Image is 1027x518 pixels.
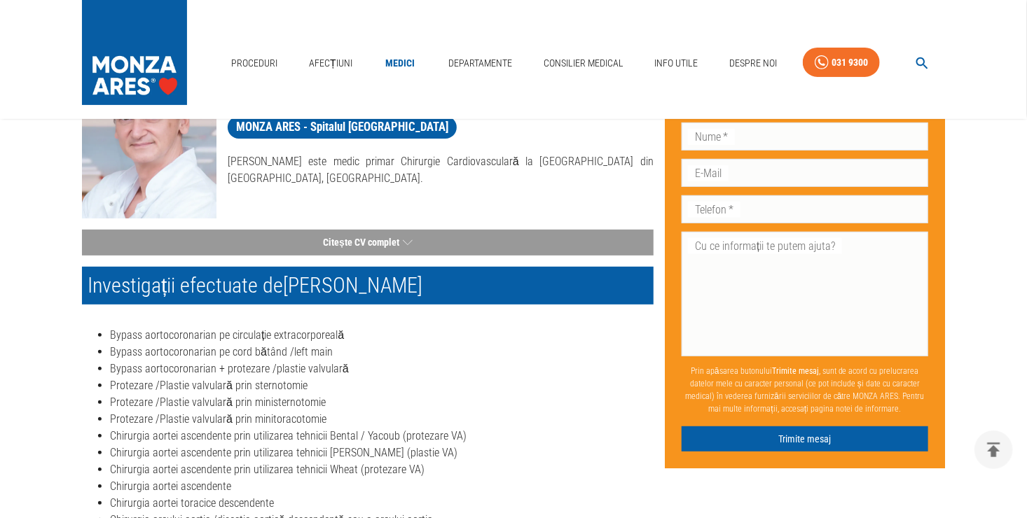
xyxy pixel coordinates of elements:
[974,430,1013,469] button: delete
[110,428,654,444] li: Chirurgia aortei ascendente prin utilizarea tehnicii Bental / Yacoub (protezare VA)
[682,358,928,420] p: Prin apăsarea butonului , sunt de acord cu prelucrarea datelor mele cu caracter personal (ce pot ...
[803,48,880,78] a: 031 9300
[772,365,819,375] b: Trimite mesaj
[682,426,928,451] button: Trimite mesaj
[82,43,216,218] img: Dr. Theodor Cebotaru
[110,478,654,495] li: Chirurgia aortei ascendente
[110,411,654,428] li: Protezare /Plastie valvulară prin minitoracotomie
[228,153,654,187] p: [PERSON_NAME] este medic primar Chirurgie Cardiovasculară la [GEOGRAPHIC_DATA] din [GEOGRAPHIC_DA...
[649,49,704,78] a: Info Utile
[832,54,868,71] div: 031 9300
[110,377,654,394] li: Protezare /Plastie valvulară prin sternotomie
[228,118,457,136] span: MONZA ARES - Spitalul [GEOGRAPHIC_DATA]
[724,49,783,78] a: Despre Noi
[303,49,358,78] a: Afecțiuni
[110,360,654,377] li: Bypass aortocoronarian + protezare /plastie valvulară
[443,49,518,78] a: Departamente
[110,461,654,478] li: Chirurgia aortei ascendente prin utilizarea tehnicii Wheat (protezare VA)
[110,495,654,512] li: Chirurgia aortei toracice descendente
[110,327,654,344] li: Bypass aortocoronarian pe circulație extracorporeală
[110,394,654,411] li: Protezare /Plastie valvulară prin ministernotomie
[538,49,629,78] a: Consilier Medical
[228,116,457,139] a: MONZA ARES - Spitalul [GEOGRAPHIC_DATA]
[110,344,654,360] li: Bypass aortocoronarian pe cord bătând /left main
[378,49,422,78] a: Medici
[82,267,654,304] h2: Investigații efectuate de [PERSON_NAME]
[82,230,654,255] button: Citește CV complet
[110,444,654,461] li: Chirurgia aortei ascendente prin utilizarea tehnicii [PERSON_NAME] (plastie VA)
[226,49,283,78] a: Proceduri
